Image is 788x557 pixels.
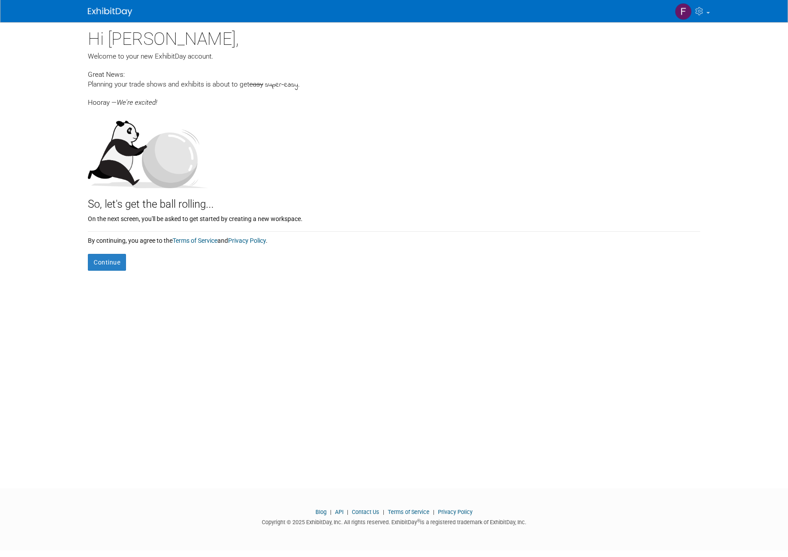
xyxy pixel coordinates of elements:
div: On the next screen, you'll be asked to get started by creating a new workspace. [88,212,700,223]
div: Hi [PERSON_NAME], [88,22,700,51]
a: Contact Us [352,509,379,515]
sup: ® [417,518,420,523]
span: We're excited! [117,99,157,107]
span: super-easy [265,80,298,90]
a: Terms of Service [173,237,217,244]
div: Hooray — [88,90,700,107]
span: | [381,509,386,515]
div: By continuing, you agree to the and . [88,232,700,245]
div: So, let's get the ball rolling... [88,188,700,212]
span: | [431,509,437,515]
span: easy [249,80,263,88]
a: Privacy Policy [438,509,473,515]
div: Welcome to your new ExhibitDay account. [88,51,700,61]
a: Blog [315,509,327,515]
a: API [335,509,343,515]
div: Great News: [88,69,700,79]
img: Let's get the ball rolling [88,112,208,188]
a: Terms of Service [388,509,429,515]
span: | [328,509,334,515]
img: fran schwartz-wallace [675,3,692,20]
div: Planning your trade shows and exhibits is about to get . [88,79,700,90]
img: ExhibitDay [88,8,132,16]
span: | [345,509,351,515]
a: Privacy Policy [228,237,266,244]
button: Continue [88,254,126,271]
